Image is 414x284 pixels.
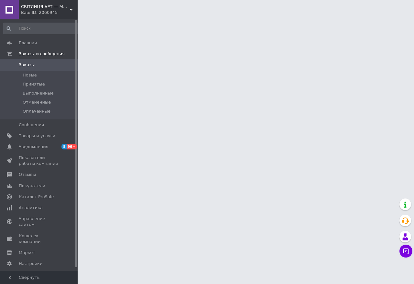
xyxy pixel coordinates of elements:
span: Отзывы [19,172,36,177]
span: Настройки [19,261,42,267]
span: Принятые [23,81,45,87]
div: Ваш ID: 2060945 [21,10,78,15]
span: Покупатели [19,183,45,189]
span: Новые [23,72,37,78]
input: Поиск [3,23,80,34]
span: Показатели работы компании [19,155,60,167]
span: Управление сайтом [19,216,60,228]
span: Маркет [19,250,35,256]
span: Заказы [19,62,35,68]
span: Выполненные [23,90,54,96]
span: Уведомления [19,144,48,150]
span: Каталог ProSale [19,194,54,200]
span: 8 [61,144,67,149]
span: СВІТЛИЦЯ АРТ — Меблі для бару, ресторану, пабу. Офісні меблі [21,4,70,10]
span: Товары и услуги [19,133,55,139]
span: Оплаченные [23,108,50,114]
span: Кошелек компании [19,233,60,245]
span: Отмененные [23,99,51,105]
button: Чат с покупателем [399,245,412,258]
span: Аналитика [19,205,43,211]
span: Сообщения [19,122,44,128]
span: Заказы и сообщения [19,51,65,57]
span: 99+ [67,144,77,149]
span: Главная [19,40,37,46]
